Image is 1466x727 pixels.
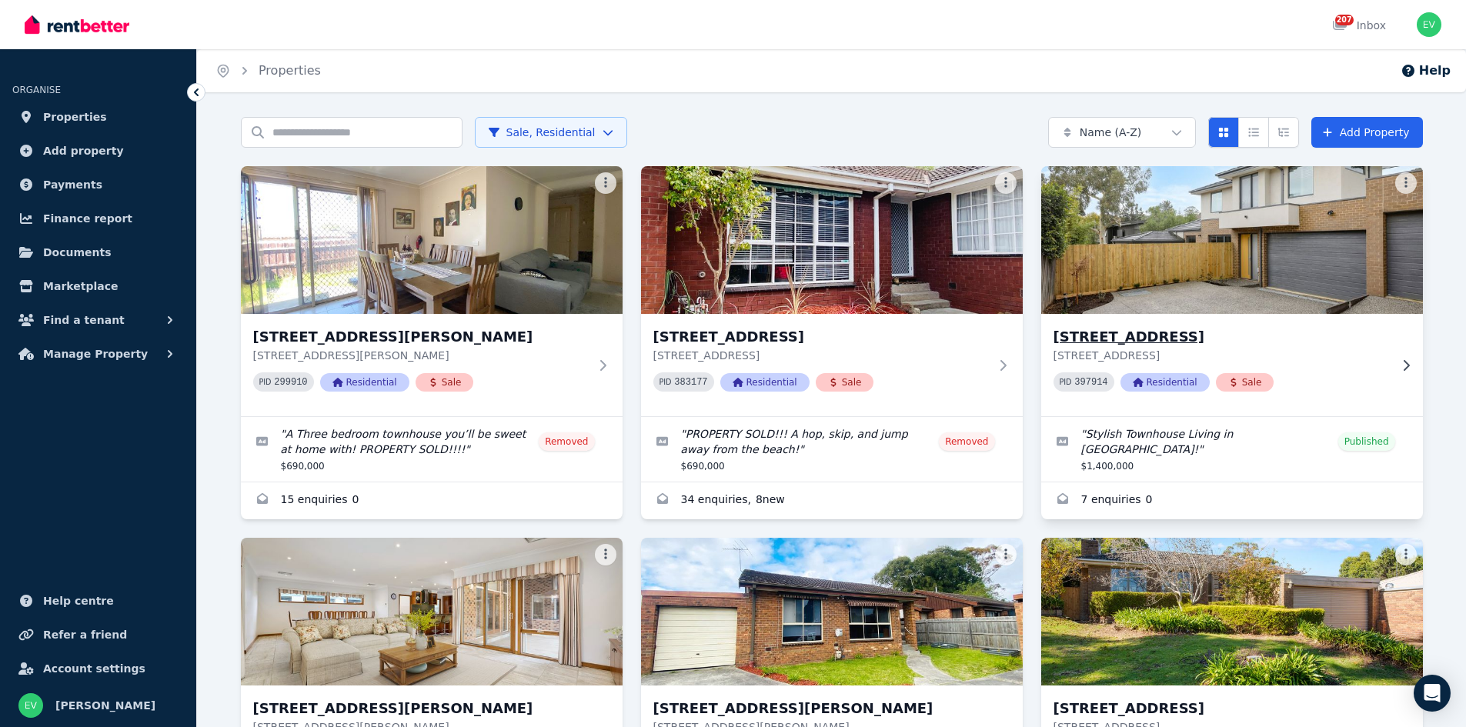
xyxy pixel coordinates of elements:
span: Finance report [43,209,132,228]
img: Emma Vatos [1417,12,1441,37]
a: Add Property [1311,117,1423,148]
a: Payments [12,169,184,200]
span: Marketplace [43,277,118,295]
span: Find a tenant [43,311,125,329]
button: Manage Property [12,338,184,369]
span: Payments [43,175,102,194]
a: Enquiries for 2/25 Springs Road, Clayton South [241,482,623,519]
code: 299910 [274,377,307,388]
button: Compact list view [1238,117,1269,148]
p: [STREET_ADDRESS] [653,348,989,363]
span: Account settings [43,659,145,678]
a: Account settings [12,653,184,684]
h3: [STREET_ADDRESS][PERSON_NAME] [653,698,989,719]
h3: [STREET_ADDRESS][PERSON_NAME] [253,698,589,719]
button: Help [1401,62,1451,80]
span: ORGANISE [12,85,61,95]
a: Edit listing: A Three bedroom townhouse you’ll be sweet at home with! PROPERTY SOLD!!!! [241,417,623,482]
button: More options [1395,172,1417,194]
code: 383177 [674,377,707,388]
a: Finance report [12,203,184,234]
a: Edit listing: Stylish Townhouse Living in Ivanhoe East! [1041,417,1423,482]
a: Properties [259,63,321,78]
button: Expanded list view [1268,117,1299,148]
img: 5 Dixon Ave, Werribee [241,538,623,685]
button: More options [1395,544,1417,565]
button: Name (A-Z) [1048,117,1196,148]
div: Open Intercom Messenger [1414,675,1451,712]
a: Help centre [12,585,184,616]
a: Add property [12,135,184,166]
button: More options [995,544,1017,565]
h3: [STREET_ADDRESS] [653,326,989,348]
a: Edit listing: PROPERTY SOLD!!! A hop, skip, and jump away from the beach! [641,417,1023,482]
img: 8 Jindalee Court, Frankston [1041,538,1423,685]
a: 2/25 Springs Road, Clayton South[STREET_ADDRESS][PERSON_NAME][STREET_ADDRESS][PERSON_NAME]PID 299... [241,166,623,416]
button: More options [995,172,1017,194]
span: Sale [816,373,874,392]
span: Manage Property [43,345,148,363]
span: Properties [43,108,107,126]
img: 5/32 Roberts Street, Frankston [641,538,1023,685]
div: View options [1208,117,1299,148]
a: Properties [12,102,184,132]
button: Sale, Residential [475,117,627,148]
a: Enquiries for 3/35 Bay St, Parkdale [641,482,1023,519]
a: Documents [12,237,184,268]
button: More options [595,172,616,194]
span: Name (A-Z) [1080,125,1142,140]
span: Sale, Residential [488,125,596,140]
span: Sale [1216,373,1274,392]
h3: [STREET_ADDRESS] [1054,326,1389,348]
a: 3/41 Rotherwood Road[STREET_ADDRESS][STREET_ADDRESS]PID 397914ResidentialSale [1041,166,1423,416]
img: RentBetter [25,13,129,36]
p: [STREET_ADDRESS] [1054,348,1389,363]
a: 3/35 Bay St, Parkdale[STREET_ADDRESS][STREET_ADDRESS]PID 383177ResidentialSale [641,166,1023,416]
span: Residential [720,373,810,392]
button: More options [595,544,616,565]
small: PID [1060,378,1072,386]
p: [STREET_ADDRESS][PERSON_NAME] [253,348,589,363]
span: Refer a friend [43,625,127,644]
img: 3/41 Rotherwood Road [1031,162,1432,318]
h3: [STREET_ADDRESS][PERSON_NAME] [253,326,589,348]
code: 397914 [1074,377,1107,388]
span: Sale [416,373,474,392]
div: Inbox [1332,18,1386,33]
button: Find a tenant [12,305,184,335]
span: Residential [320,373,409,392]
button: Card view [1208,117,1239,148]
img: Emma Vatos [18,693,43,718]
nav: Breadcrumb [197,49,339,92]
small: PID [259,378,272,386]
span: 207 [1335,15,1354,25]
a: Enquiries for 3/41 Rotherwood Road [1041,482,1423,519]
img: 3/35 Bay St, Parkdale [641,166,1023,314]
h3: [STREET_ADDRESS] [1054,698,1389,719]
span: Add property [43,142,124,160]
span: Help centre [43,592,114,610]
span: [PERSON_NAME] [55,696,155,715]
span: Documents [43,243,112,262]
a: Refer a friend [12,619,184,650]
span: Residential [1120,373,1210,392]
a: Marketplace [12,271,184,302]
img: 2/25 Springs Road, Clayton South [241,166,623,314]
small: PID [660,378,672,386]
